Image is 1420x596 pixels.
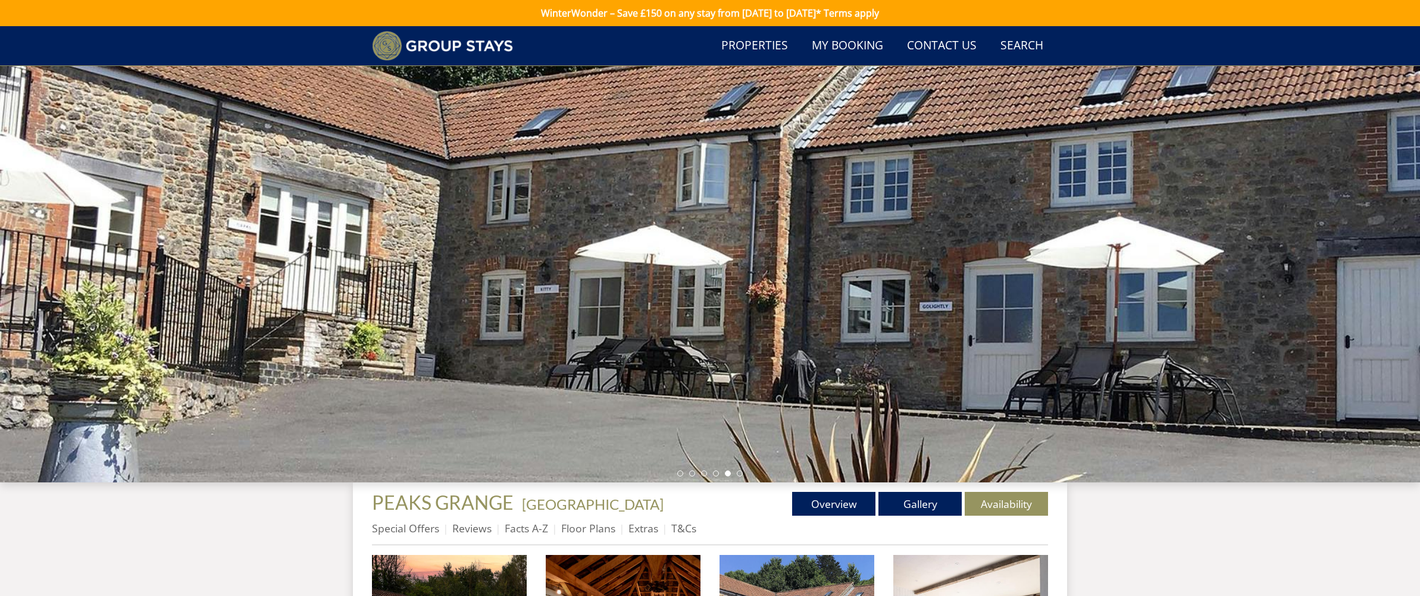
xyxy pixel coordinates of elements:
[628,521,658,535] a: Extras
[902,33,981,59] a: Contact Us
[792,492,875,516] a: Overview
[517,495,664,513] span: -
[561,521,615,535] a: Floor Plans
[965,492,1048,516] a: Availability
[717,33,793,59] a: Properties
[878,492,962,516] a: Gallery
[522,495,664,513] a: [GEOGRAPHIC_DATA]
[372,521,439,535] a: Special Offers
[372,491,517,514] a: PEAKS GRANGE
[996,33,1048,59] a: Search
[372,31,513,61] img: Group Stays
[505,521,548,535] a: Facts A-Z
[671,521,696,535] a: T&Cs
[452,521,492,535] a: Reviews
[372,491,514,514] span: PEAKS GRANGE
[807,33,888,59] a: My Booking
